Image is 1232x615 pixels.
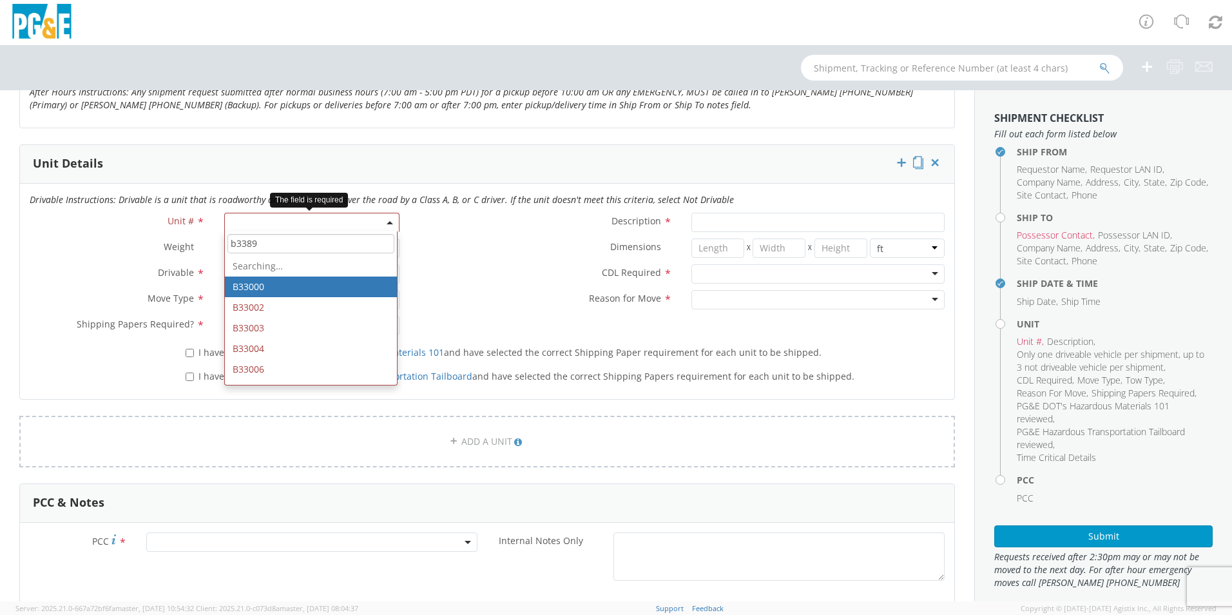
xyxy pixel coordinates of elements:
li: , [1017,229,1095,242]
span: X [744,239,753,258]
span: Server: 2025.21.0-667a72bf6fa [15,603,194,613]
span: master, [DATE] 08:04:37 [280,603,358,613]
span: PG&E Hazardous Transportation Tailboard reviewed [1017,425,1185,451]
span: Site Contact [1017,189,1066,201]
span: Ship Time [1061,295,1101,307]
li: , [1090,163,1164,176]
span: Drivable [158,266,194,278]
a: Support [656,603,684,613]
li: , [1126,374,1165,387]
input: I have reviewed thePG&E's Hazardous Transportation Tailboardand have selected the correct Shippin... [186,373,194,381]
span: Possessor Contact [1017,229,1093,241]
span: Tow Type [1126,374,1163,386]
span: State [1144,242,1165,254]
span: Requestor Name [1017,163,1085,175]
input: Width [753,239,805,258]
li: , [1017,425,1209,451]
li: , [1124,242,1141,255]
li: , [1086,242,1121,255]
span: State [1144,176,1165,188]
span: Description [611,215,661,227]
li: , [1144,176,1167,189]
span: PCC [92,535,109,547]
li: , [1124,176,1141,189]
span: Zip Code [1170,242,1206,254]
span: Address [1086,242,1119,254]
input: Height [814,239,867,258]
li: B33007 [225,380,397,400]
li: , [1017,176,1083,189]
h3: Unit Details [33,157,103,170]
span: City [1124,242,1139,254]
li: , [1086,176,1121,189]
li: B33000 [225,277,397,297]
span: Only one driveable vehicle per shipment, up to 3 not driveable vehicle per shipment [1017,348,1204,373]
span: Internal Notes Only [499,534,583,547]
li: , [1017,163,1087,176]
input: I have reviewed thePG&E DOT's Hazardous Materials 101and have selected the correct Shipping Paper... [186,349,194,357]
span: Reason For Move [1017,387,1086,399]
span: Possessor LAN ID [1098,229,1170,241]
li: B33006 [225,359,397,380]
span: Move Type [1077,374,1121,386]
li: , [1017,374,1074,387]
span: Time Critical Details [1017,451,1096,464]
span: Zip Code [1170,176,1206,188]
span: Client: 2025.21.0-c073d8a [196,603,358,613]
span: CDL Required [1017,374,1072,386]
span: I have reviewed the and have selected the correct Shipping Papers requirement for each unit to be... [198,370,854,382]
span: Shipping Papers Required? [77,318,194,330]
span: master, [DATE] 10:54:32 [115,603,194,613]
span: I have reviewed the and have selected the correct Shipping Paper requirement for each unit to be ... [198,346,822,358]
span: Phone [1072,189,1097,201]
i: After Hours Instructions: Any shipment request submitted after normal business hours (7:00 am - 5... [30,86,913,111]
span: Description [1047,335,1093,347]
input: Length [691,239,744,258]
li: , [1017,348,1209,374]
span: X [805,239,814,258]
li: B33004 [225,338,397,359]
li: , [1017,242,1083,255]
span: Dimensions [610,240,661,253]
span: Ship Date [1017,295,1056,307]
span: Company Name [1017,242,1081,254]
span: PCC [1017,492,1034,504]
span: CDL Required [602,266,661,278]
i: Drivable Instructions: Drivable is a unit that is roadworthy and can be driven over the road by a... [30,193,734,206]
li: , [1047,335,1095,348]
div: The field is required [270,193,348,208]
span: Site Contact [1017,255,1066,267]
span: PG&E DOT's Hazardous Materials 101 reviewed [1017,400,1169,425]
span: Fill out each form listed below [994,128,1213,141]
span: Shipping Papers Required [1092,387,1195,399]
input: Shipment, Tracking or Reference Number (at least 4 chars) [801,55,1123,81]
img: pge-logo-06675f144f4cfa6a6814.png [10,4,74,42]
li: , [1017,255,1068,268]
button: Submit [994,525,1213,547]
li: , [1017,295,1058,308]
li: , [1098,229,1172,242]
strong: Shipment Checklist [994,111,1104,125]
span: Move Type [148,292,194,304]
h4: Ship Date & Time [1017,278,1213,288]
li: , [1017,335,1044,348]
h4: Ship From [1017,147,1213,157]
li: , [1077,374,1122,387]
li: , [1017,387,1088,400]
span: Phone [1072,255,1097,267]
li: , [1144,242,1167,255]
li: , [1017,400,1209,425]
span: Unit # [168,215,194,227]
h3: PCC & Notes [33,496,104,509]
a: ADD A UNIT [19,416,955,467]
span: Reason for Move [589,292,661,304]
span: Address [1086,176,1119,188]
li: , [1017,189,1068,202]
span: Weight [164,240,194,253]
span: City [1124,176,1139,188]
li: , [1170,176,1208,189]
span: Requestor LAN ID [1090,163,1162,175]
li: B33003 [225,318,397,338]
a: Feedback [692,603,724,613]
h4: Unit [1017,319,1213,329]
